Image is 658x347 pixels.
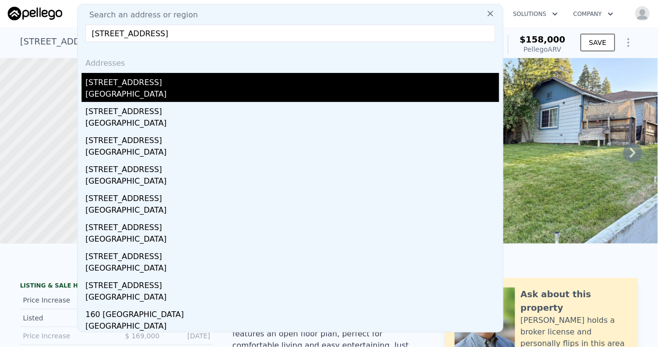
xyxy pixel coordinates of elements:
button: Show Options [619,33,638,52]
button: Company [566,5,621,23]
span: $158,000 [520,34,566,44]
div: [STREET_ADDRESS] [85,218,499,233]
div: Ask about this property [521,288,629,315]
div: [STREET_ADDRESS] [85,131,499,146]
div: Price Increase [23,295,109,305]
div: Addresses [82,50,499,73]
img: avatar [635,6,650,21]
div: [DATE] [168,331,210,341]
div: [STREET_ADDRESS] , Weed , CA 96094 [20,35,184,48]
div: Listed [23,313,109,323]
div: [GEOGRAPHIC_DATA] [85,117,499,131]
div: Pellego ARV [520,44,566,54]
div: [GEOGRAPHIC_DATA] [85,204,499,218]
div: [GEOGRAPHIC_DATA] [85,175,499,189]
div: 160 [GEOGRAPHIC_DATA] [85,305,499,320]
div: [GEOGRAPHIC_DATA] [85,320,499,334]
div: [GEOGRAPHIC_DATA] [85,262,499,276]
span: Search an address or region [82,9,198,21]
div: [STREET_ADDRESS] [85,189,499,204]
div: Price Increase [23,331,109,341]
button: SAVE [581,34,615,51]
div: [STREET_ADDRESS] [85,160,499,175]
img: Pellego [8,7,62,20]
div: [STREET_ADDRESS] [85,247,499,262]
div: [GEOGRAPHIC_DATA] [85,233,499,247]
span: $ 169,000 [125,332,159,340]
div: [GEOGRAPHIC_DATA] [85,88,499,102]
div: [GEOGRAPHIC_DATA] [85,291,499,305]
div: [GEOGRAPHIC_DATA] [85,146,499,160]
div: LISTING & SALE HISTORY [20,282,213,291]
button: Solutions [505,5,566,23]
div: [STREET_ADDRESS] [85,73,499,88]
div: [STREET_ADDRESS] [85,102,499,117]
div: [STREET_ADDRESS] [85,276,499,291]
input: Enter an address, city, region, neighborhood or zip code [85,25,495,42]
